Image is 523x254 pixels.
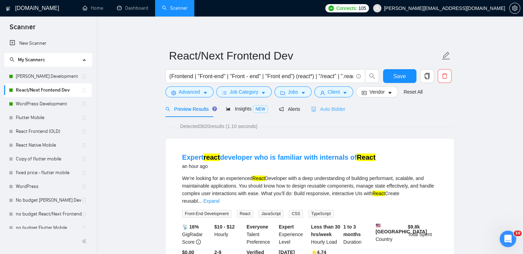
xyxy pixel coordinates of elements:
span: search [366,73,379,79]
div: We’re looking for an experienced Developer with a deep understanding of building performant, scal... [182,174,437,205]
div: Tooltip anchor [211,106,218,112]
div: GigRadar Score [181,223,213,246]
div: an hour ago [182,162,375,170]
input: Search Freelance Jobs... [170,72,353,81]
span: ... [198,198,202,204]
li: React Frontend (OLD) [4,125,92,138]
li: WordPress [4,180,92,193]
span: holder [81,129,87,134]
li: MERN Stack Development [4,70,92,83]
a: homeHome [83,5,103,11]
div: Country [374,223,406,246]
a: dashboardDashboard [117,5,148,11]
div: Talent Preference [245,223,277,246]
a: Reset All [404,88,423,96]
span: Alerts [279,106,300,112]
a: Expertreactdeveloper who is familiar with internals ofReact [182,154,375,161]
span: robot [311,107,316,112]
span: caret-down [261,90,266,95]
a: React Native Mobile [16,138,81,152]
span: notification [279,107,284,112]
a: Flutter Mobile [16,111,81,125]
img: 🇺🇸 [376,223,381,228]
span: holder [81,211,87,217]
img: logo [6,3,11,14]
b: Less than 30 hrs/week [311,224,340,237]
button: Save [383,69,416,83]
span: delete [438,73,451,79]
span: area-chart [226,106,231,111]
span: bars [222,90,227,95]
b: $10 - $12 [214,224,235,230]
a: WordPress [16,180,81,193]
a: fixed price - flutter mobile [16,166,81,180]
span: caret-down [301,90,306,95]
iframe: Intercom live chat [500,231,516,247]
div: Duration [342,223,374,246]
button: delete [438,69,451,83]
span: My Scanners [18,57,45,63]
span: JavaScript [259,210,283,218]
span: holder [81,225,87,231]
button: folderJobscaret-down [274,86,312,97]
span: holder [81,184,87,189]
li: no budget React/Next Frontend Dev [4,207,92,221]
li: no budget Flutter Mobile [4,221,92,235]
span: Advanced [179,88,200,96]
span: holder [81,156,87,162]
span: holder [81,87,87,93]
span: Jobs [288,88,298,96]
button: userClientcaret-down [314,86,353,97]
a: setting [509,6,520,11]
li: WordPress Development [4,97,92,111]
li: fixed price - flutter mobile [4,166,92,180]
span: NEW [253,105,268,113]
a: [PERSON_NAME] Development [16,70,81,83]
span: idcard [362,90,367,95]
span: TypeScript [308,210,334,218]
span: My Scanners [10,57,45,63]
span: holder [81,115,87,120]
mark: react [204,154,220,161]
span: search [165,107,170,112]
span: holder [81,142,87,148]
span: holder [81,74,87,79]
span: info-circle [356,74,361,78]
a: Copy of flutter mobile [16,152,81,166]
span: React [237,210,253,218]
li: Flutter Mobile [4,111,92,125]
span: Insights [226,106,268,112]
span: user [375,6,380,11]
span: Connects: [336,4,357,12]
mark: React [357,154,375,161]
li: React/Next Frontend Dev [4,83,92,97]
mark: React [372,191,385,196]
button: search [365,69,379,83]
span: setting [171,90,176,95]
span: Client [328,88,340,96]
b: Expert [279,224,294,230]
input: Scanner name... [169,47,440,64]
img: upwork-logo.png [328,6,334,11]
span: 105 [358,4,366,12]
span: user [320,90,325,95]
li: React Native Mobile [4,138,92,152]
span: holder [81,101,87,107]
a: New Scanner [10,36,86,50]
span: copy [421,73,434,79]
span: Scanner [4,22,41,36]
button: settingAdvancedcaret-down [165,86,214,97]
div: Experience Level [277,223,310,246]
li: New Scanner [4,36,92,50]
span: Preview Results [165,106,215,112]
a: React/Next Frontend Dev [16,83,81,97]
span: info-circle [196,240,201,244]
a: Expand [203,198,219,204]
span: setting [510,6,520,11]
li: Copy of flutter mobile [4,152,92,166]
li: No budget MERN Stack Development [4,193,92,207]
b: 1 to 3 months [343,224,361,237]
span: CSS [289,210,303,218]
span: Auto Bidder [311,106,345,112]
a: no budget React/Next Frontend Dev [16,207,81,221]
